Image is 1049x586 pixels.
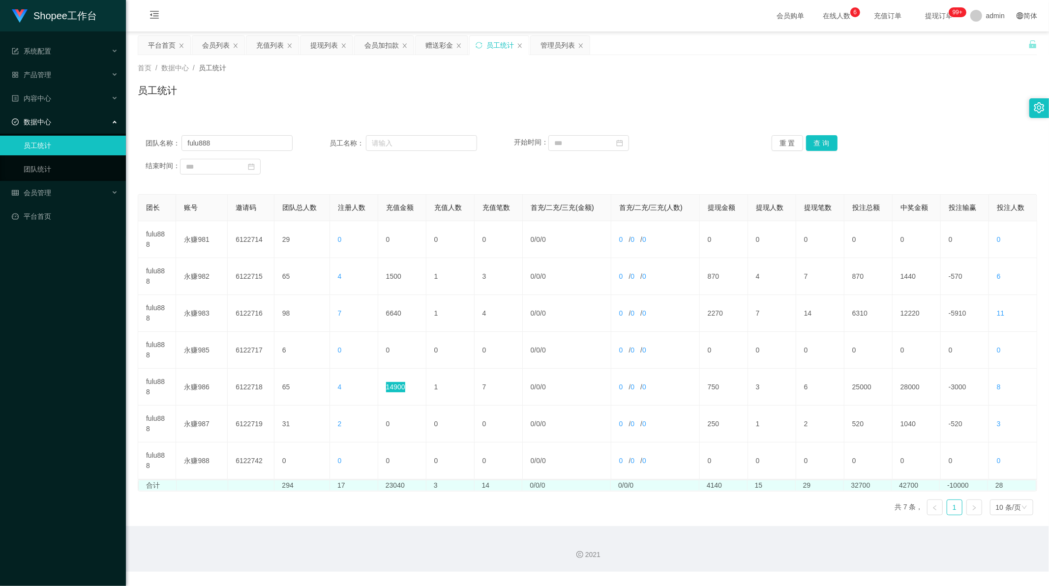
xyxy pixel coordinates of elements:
span: 0 [619,346,623,354]
span: 0 [630,309,634,317]
span: 数据中心 [12,118,51,126]
span: 0 [642,272,646,280]
td: 永赚986 [176,369,228,406]
td: 6122718 [228,369,274,406]
span: 0 [542,457,546,465]
span: 0 [536,272,540,280]
td: / / [523,332,611,369]
span: 4 [338,383,342,391]
span: 0 [642,457,646,465]
td: 23040 [378,480,426,491]
td: 14900 [378,369,426,406]
span: 4 [338,272,342,280]
td: / / [523,295,611,332]
span: 0 [531,235,535,243]
span: 投注输赢 [949,204,976,211]
td: 0 [426,406,475,442]
span: 0 [531,420,535,428]
span: 0 [536,309,540,317]
a: 1 [947,500,962,515]
a: Shopee工作台 [12,11,97,19]
span: 提现金额 [708,204,735,211]
td: 0 [844,221,893,258]
td: 0 [893,221,941,258]
td: 0 [941,442,989,479]
i: 图标: close [179,43,184,49]
span: 员工名称： [330,138,365,148]
span: 0 [536,235,540,243]
span: 提现人数 [756,204,783,211]
span: 0 [338,457,342,465]
td: 3 [475,258,523,295]
td: / / [611,406,700,442]
td: 1 [426,258,475,295]
span: 产品管理 [12,71,51,79]
span: 0 [531,457,535,465]
td: 永赚981 [176,221,228,258]
span: 首充/二充/三充(金额) [531,204,594,211]
td: 29 [796,480,844,491]
td: / / [611,258,700,295]
span: 中奖金额 [900,204,928,211]
span: 0 [531,309,535,317]
td: 0 [748,221,796,258]
div: 10 条/页 [996,500,1021,515]
i: 图标: profile [12,95,19,102]
td: 1 [426,369,475,406]
td: 3 [748,369,796,406]
span: 0 [536,383,540,391]
td: / / [523,442,611,479]
td: / / [611,332,700,369]
div: 管理员列表 [540,36,575,55]
span: 0 [531,272,535,280]
span: 账号 [184,204,198,211]
span: 内容中心 [12,94,51,102]
td: fulu888 [138,221,176,258]
td: 17 [330,480,378,491]
td: 0 [378,332,426,369]
span: 0 [997,235,1001,243]
i: 图标: appstore-o [12,71,19,78]
span: 提现笔数 [804,204,832,211]
span: 团长 [146,204,160,211]
i: 图标: global [1017,12,1023,19]
div: 会员列表 [202,36,230,55]
i: 图标: close [233,43,239,49]
td: / / [611,369,700,406]
span: 投注总额 [852,204,880,211]
span: 0 [997,346,1001,354]
td: 65 [274,258,330,295]
span: 提现订单 [920,12,958,19]
div: 员工统计 [486,36,514,55]
td: -10000 [940,480,988,491]
td: 6640 [378,295,426,332]
div: 2021 [134,550,1041,560]
td: 0 [748,442,796,479]
td: 1 [748,406,796,442]
i: 图标: menu-fold [138,0,171,32]
span: 团队总人数 [282,204,317,211]
i: 图标: close [578,43,584,49]
span: 团队名称： [146,138,181,148]
td: -570 [941,258,989,295]
span: 0 [619,235,623,243]
td: 3 [426,480,475,491]
td: 6122715 [228,258,274,295]
span: 0 [536,457,540,465]
td: 0 [893,442,941,479]
input: 请输入 [366,135,477,151]
td: 0 [700,442,748,479]
div: 赠送彩金 [425,36,453,55]
i: 图标: close [402,43,408,49]
td: 14 [475,480,523,491]
i: 图标: left [932,505,938,511]
span: 投注人数 [997,204,1024,211]
td: 0 [378,442,426,479]
td: 1440 [893,258,941,295]
span: / [193,64,195,72]
td: 7 [475,369,523,406]
li: 上一页 [927,499,943,515]
td: 750 [700,369,748,406]
td: / / [523,369,611,406]
td: 7 [748,295,796,332]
